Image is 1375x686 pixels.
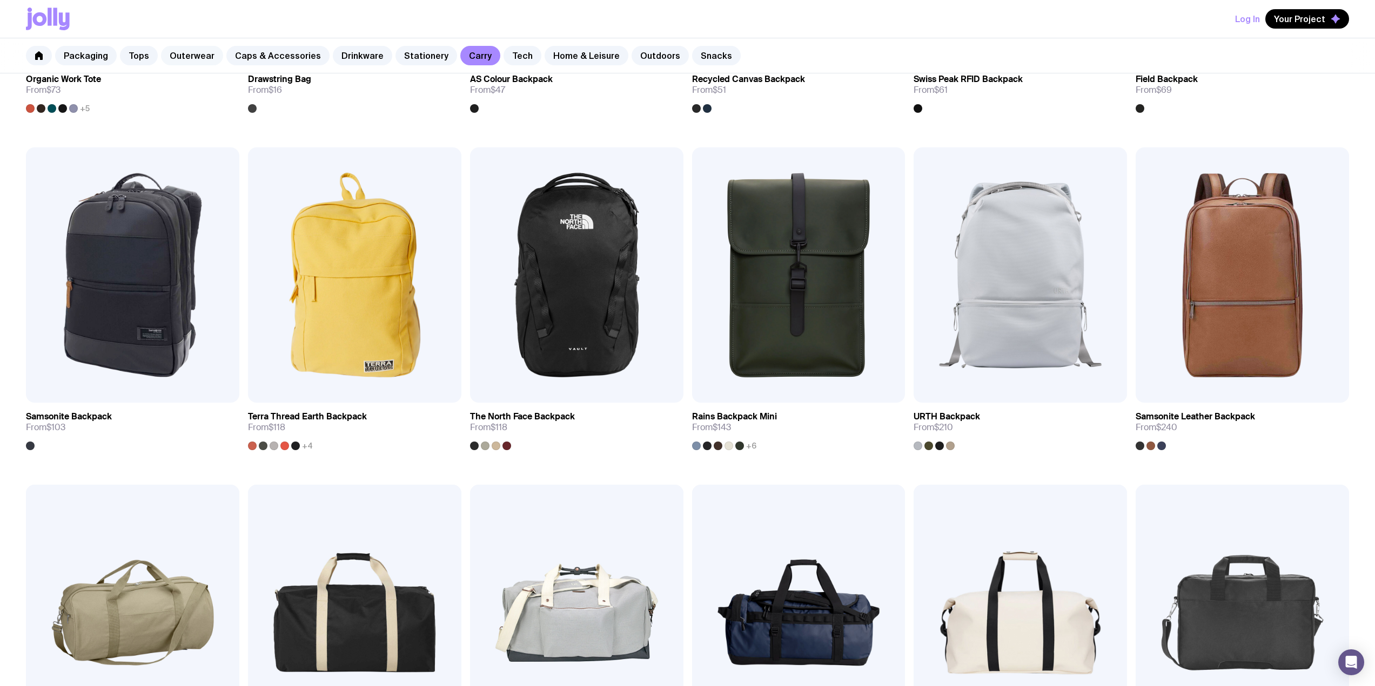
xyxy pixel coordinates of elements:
button: Log In [1235,9,1260,29]
a: Snacks [692,46,741,65]
button: Your Project [1265,9,1349,29]
a: Caps & Accessories [226,46,330,65]
h3: Samsonite Backpack [26,411,112,422]
span: $103 [46,422,65,433]
span: From [248,85,282,96]
a: AS Colour BackpackFrom$47 [470,65,683,113]
h3: Field Backpack [1136,74,1198,85]
h3: URTH Backpack [914,411,980,422]
a: Samsonite Leather BackpackFrom$240 [1136,403,1349,450]
h3: Swiss Peak RFID Backpack [914,74,1023,85]
a: Rains Backpack MiniFrom$143+6 [692,403,906,450]
span: From [1136,85,1172,96]
span: From [470,85,505,96]
a: Outdoors [632,46,689,65]
a: Field BackpackFrom$69 [1136,65,1349,113]
a: Tops [120,46,158,65]
h3: Organic Work Tote [26,74,101,85]
a: Carry [460,46,500,65]
span: $47 [491,84,505,96]
div: Open Intercom Messenger [1338,649,1364,675]
span: $51 [713,84,726,96]
a: Tech [504,46,541,65]
h3: Samsonite Leather Backpack [1136,411,1255,422]
h3: The North Face Backpack [470,411,575,422]
a: Organic Work ToteFrom$73+5 [26,65,239,113]
span: From [26,422,65,433]
span: +6 [746,442,756,450]
span: $73 [46,84,61,96]
a: URTH BackpackFrom$210 [914,403,1127,450]
a: Drinkware [333,46,392,65]
span: From [914,422,953,433]
h3: Drawstring Bag [248,74,311,85]
a: Stationery [395,46,457,65]
a: Home & Leisure [545,46,628,65]
a: Packaging [55,46,117,65]
a: Recycled Canvas BackpackFrom$51 [692,65,906,113]
h3: Recycled Canvas Backpack [692,74,805,85]
span: $61 [934,84,948,96]
a: The North Face BackpackFrom$118 [470,403,683,450]
h3: Rains Backpack Mini [692,411,777,422]
span: +4 [302,442,313,450]
span: From [914,85,948,96]
span: From [470,422,507,433]
span: $118 [269,422,285,433]
a: Outerwear [161,46,223,65]
span: $143 [713,422,731,433]
span: $240 [1156,422,1177,433]
span: Your Project [1274,13,1325,24]
h3: Terra Thread Earth Backpack [248,411,367,422]
span: $118 [491,422,507,433]
span: From [1136,422,1177,433]
a: Samsonite BackpackFrom$103 [26,403,239,450]
a: Swiss Peak RFID BackpackFrom$61 [914,65,1127,113]
span: From [692,85,726,96]
span: $16 [269,84,282,96]
h3: AS Colour Backpack [470,74,553,85]
span: From [692,422,731,433]
span: $210 [934,422,953,433]
span: From [248,422,285,433]
span: +5 [80,104,90,113]
span: From [26,85,61,96]
a: Drawstring BagFrom$16 [248,65,461,113]
span: $69 [1156,84,1172,96]
a: Terra Thread Earth BackpackFrom$118+4 [248,403,461,450]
